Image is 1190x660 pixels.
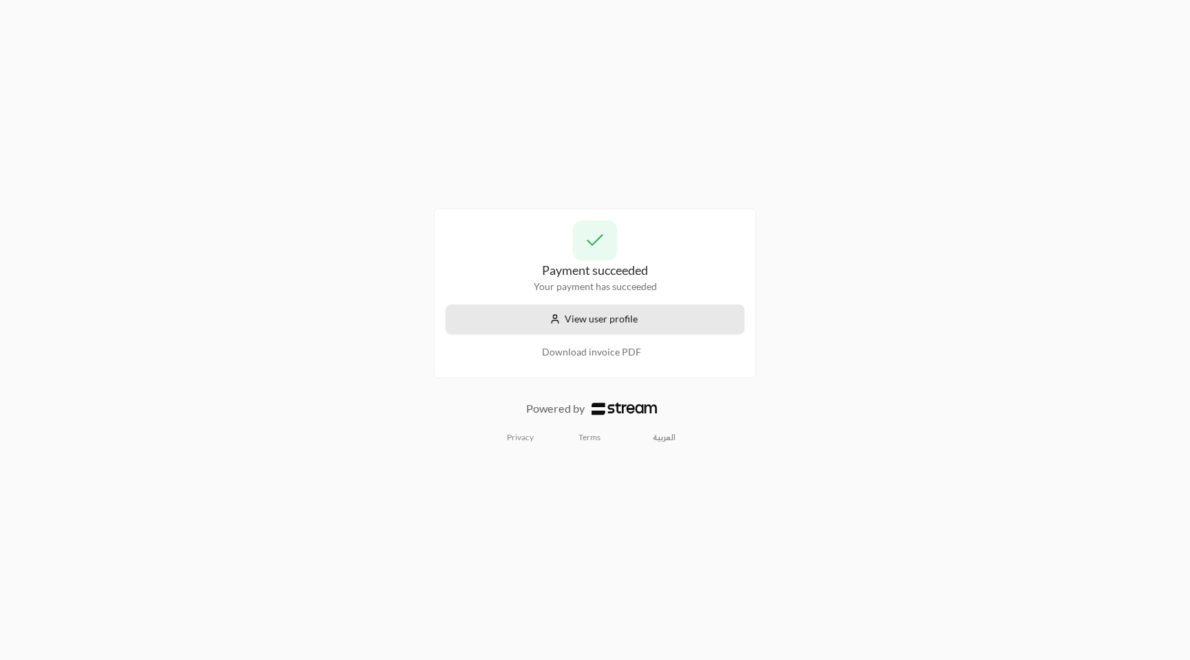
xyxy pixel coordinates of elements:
img: Logo [592,402,657,415]
button: Download invoice PDF [446,338,744,367]
span: Download invoice PDF [542,346,641,358]
a: العربية [645,426,683,448]
a: Terms [578,432,601,443]
div: Payment succeeded [446,260,744,280]
div: Your payment has succeeded [446,280,744,293]
button: View user profile [446,305,744,334]
a: Privacy [507,432,534,443]
p: Powered by [526,400,585,417]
